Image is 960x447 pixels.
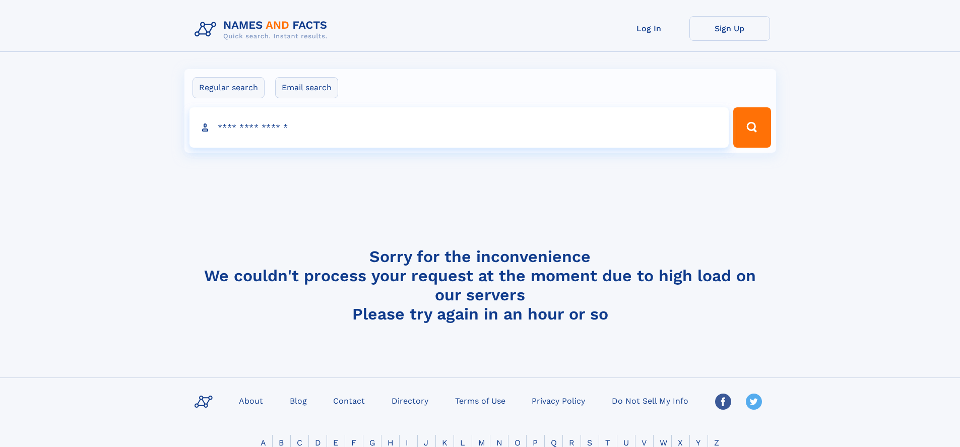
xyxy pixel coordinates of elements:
label: Regular search [193,77,265,98]
img: Logo Names and Facts [190,16,336,43]
input: search input [189,107,729,148]
a: Privacy Policy [528,393,589,408]
a: Log In [609,16,689,41]
a: About [235,393,267,408]
a: Directory [388,393,432,408]
a: Sign Up [689,16,770,41]
label: Email search [275,77,338,98]
a: Blog [286,393,311,408]
button: Search Button [733,107,771,148]
h4: Sorry for the inconvenience We couldn't process your request at the moment due to high load on ou... [190,247,770,324]
a: Terms of Use [451,393,509,408]
a: Contact [329,393,369,408]
img: Facebook [715,394,731,410]
img: Twitter [746,394,762,410]
a: Do Not Sell My Info [608,393,692,408]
